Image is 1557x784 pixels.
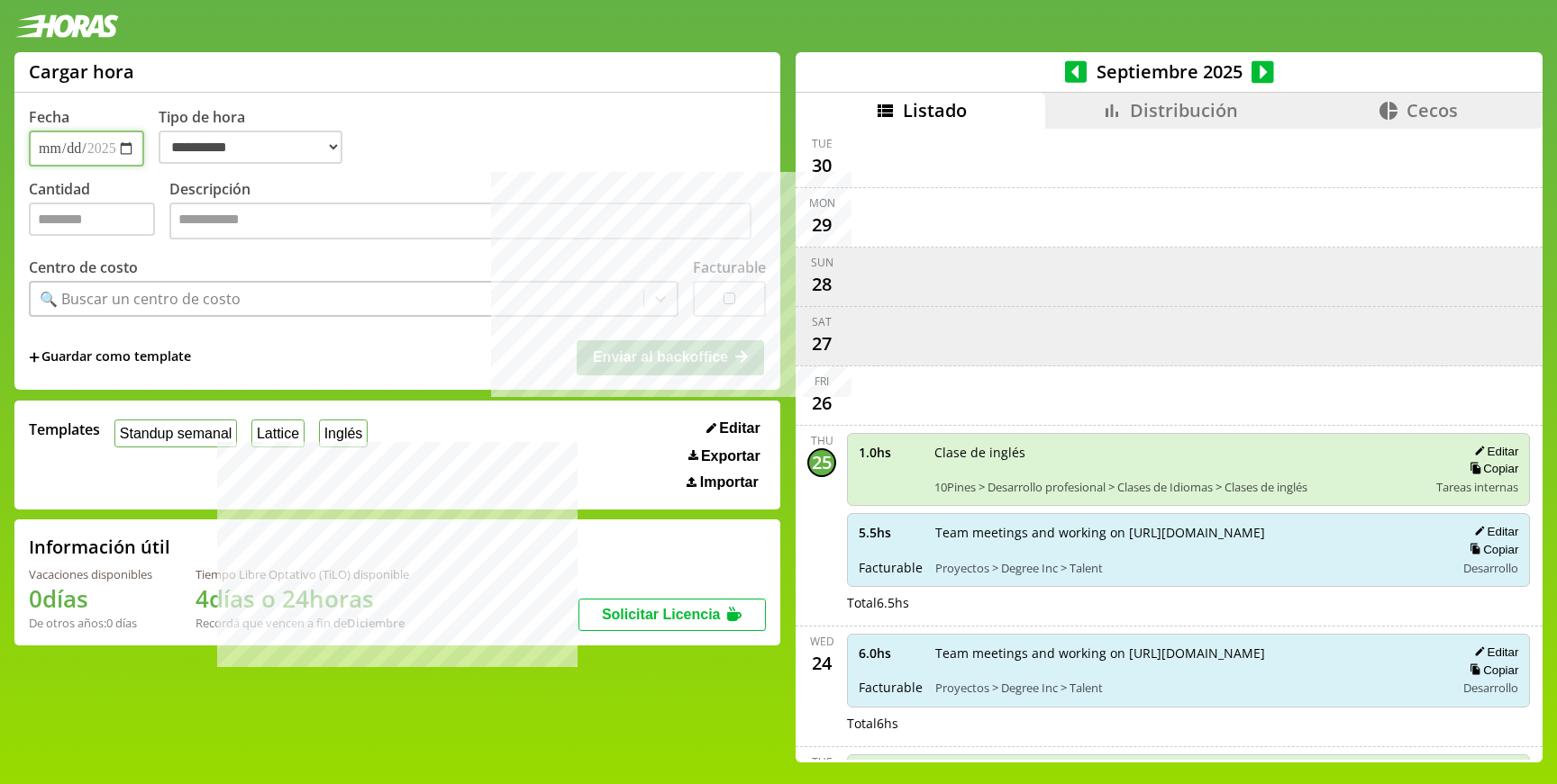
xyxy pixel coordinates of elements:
[859,524,923,541] span: 5.5 hs
[859,679,923,696] span: Facturable
[29,107,69,127] label: Fecha
[719,420,760,437] span: Editar
[159,107,357,167] label: Tipo de hora
[812,314,832,329] div: Sat
[859,644,923,662] span: 6.0 hs
[693,257,766,277] label: Facturable
[859,444,922,461] span: 1.0 hs
[1463,680,1518,696] span: Desarrollo
[809,195,835,211] div: Mon
[934,444,1424,461] span: Clase de inglés
[40,289,241,309] div: 🔍 Buscar un centro de costo
[1469,644,1518,660] button: Editar
[29,582,152,615] h1: 0 días
[251,419,305,447] button: Lattice
[815,374,829,389] div: Fri
[935,560,1443,576] span: Proyectos > Degree Inc > Talent
[29,179,169,245] label: Cantidad
[859,559,923,576] span: Facturable
[807,151,836,180] div: 30
[812,136,833,151] div: Tue
[29,419,100,439] span: Templates
[811,433,833,448] div: Thu
[602,607,721,622] span: Solicitar Licencia
[159,131,342,164] select: Tipo de hora
[683,447,766,465] button: Exportar
[29,566,152,582] div: Vacaciones disponibles
[935,680,1443,696] span: Proyectos > Degree Inc > Talent
[169,203,751,240] textarea: Descripción
[196,615,409,631] div: Recordá que vencen a fin de
[29,615,152,631] div: De otros años: 0 días
[807,389,836,418] div: 26
[1464,662,1518,678] button: Copiar
[319,419,368,447] button: Inglés
[1464,461,1518,476] button: Copiar
[347,615,405,631] b: Diciembre
[169,179,766,245] label: Descripción
[812,754,833,770] div: Tue
[1464,542,1518,557] button: Copiar
[807,649,836,678] div: 24
[811,255,833,270] div: Sun
[807,329,836,358] div: 27
[29,257,138,277] label: Centro de costo
[807,211,836,239] div: 29
[578,599,766,631] button: Solicitar Licencia
[935,644,1443,662] span: Team meetings and working on [URL][DOMAIN_NAME]
[196,582,409,615] h1: 4 días o 24 horas
[934,479,1424,495] span: 10Pines > Desarrollo profesional > Clases de Idiomas > Clases de inglés
[807,270,836,299] div: 28
[29,347,40,367] span: +
[1463,560,1518,576] span: Desarrollo
[847,715,1530,732] div: Total 6 hs
[701,448,760,464] span: Exportar
[1436,479,1518,495] span: Tareas internas
[796,129,1543,761] div: scrollable content
[903,98,967,122] span: Listado
[1407,98,1458,122] span: Cecos
[29,203,155,236] input: Cantidad
[29,59,134,84] h1: Cargar hora
[29,535,170,559] h2: Información útil
[700,474,759,491] span: Importar
[810,634,834,649] div: Wed
[1469,444,1518,459] button: Editar
[847,594,1530,611] div: Total 6.5 hs
[29,347,191,367] span: +Guardar como template
[807,448,836,477] div: 25
[935,524,1443,541] span: Team meetings and working on [URL][DOMAIN_NAME]
[1469,524,1518,539] button: Editar
[1130,98,1238,122] span: Distribución
[701,419,766,437] button: Editar
[196,566,409,582] div: Tiempo Libre Optativo (TiLO) disponible
[1087,59,1252,84] span: Septiembre 2025
[14,14,119,38] img: logotipo
[114,419,237,447] button: Standup semanal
